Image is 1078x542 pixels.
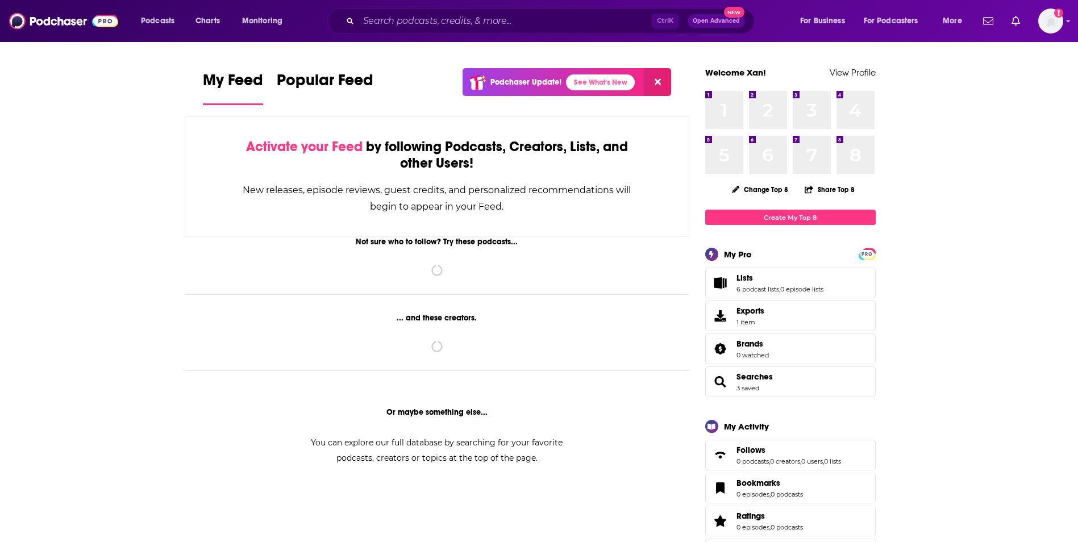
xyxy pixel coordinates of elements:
[736,339,763,349] span: Brands
[736,511,765,521] span: Ratings
[297,435,577,466] div: You can explore our full database by searching for your favorite podcasts, creators or topics at ...
[771,490,803,498] a: 0 podcasts
[705,210,876,225] a: Create My Top 8
[736,478,780,488] span: Bookmarks
[246,138,363,155] span: Activate your Feed
[800,13,845,29] span: For Business
[566,74,635,90] a: See What's New
[935,12,976,30] button: open menu
[736,490,769,498] a: 0 episodes
[705,301,876,331] a: Exports
[185,407,690,417] div: Or maybe something else...
[804,178,855,201] button: Share Top 8
[779,285,780,293] span: ,
[188,12,227,30] a: Charts
[709,513,732,529] a: Ratings
[780,285,823,293] a: 0 episode lists
[705,473,876,503] span: Bookmarks
[979,11,998,31] a: Show notifications dropdown
[1054,9,1063,18] svg: Add a profile image
[709,341,732,357] a: Brands
[1038,9,1063,34] img: User Profile
[705,366,876,397] span: Searches
[688,14,745,28] button: Open AdvancedNew
[943,13,962,29] span: More
[705,440,876,470] span: Follows
[736,273,823,283] a: Lists
[203,70,263,97] span: My Feed
[771,523,803,531] a: 0 podcasts
[490,77,561,87] p: Podchaser Update!
[736,306,764,316] span: Exports
[864,13,918,29] span: For Podcasters
[724,7,744,18] span: New
[736,445,841,455] a: Follows
[1038,9,1063,34] span: Logged in as xan.giglio
[234,12,297,30] button: open menu
[709,480,732,496] a: Bookmarks
[824,457,841,465] a: 0 lists
[830,67,876,78] a: View Profile
[709,275,732,291] a: Lists
[195,13,220,29] span: Charts
[705,268,876,298] span: Lists
[736,285,779,293] a: 6 podcast lists
[203,70,263,105] a: My Feed
[724,421,769,432] div: My Activity
[770,457,800,465] a: 0 creators
[736,372,773,382] a: Searches
[736,523,769,531] a: 0 episodes
[1038,9,1063,34] button: Show profile menu
[736,445,765,455] span: Follows
[736,457,769,465] a: 0 podcasts
[709,447,732,463] a: Follows
[800,457,801,465] span: ,
[792,12,859,30] button: open menu
[736,339,769,349] a: Brands
[769,490,771,498] span: ,
[709,308,732,324] span: Exports
[705,67,766,78] a: Welcome Xan!
[736,318,764,326] span: 1 item
[736,351,769,359] a: 0 watched
[769,523,771,531] span: ,
[801,457,823,465] a: 0 users
[141,13,174,29] span: Podcasts
[860,250,874,259] span: PRO
[359,12,652,30] input: Search podcasts, credits, & more...
[338,8,765,34] div: Search podcasts, credits, & more...
[856,12,935,30] button: open menu
[9,10,118,32] img: Podchaser - Follow, Share and Rate Podcasts
[1007,11,1025,31] a: Show notifications dropdown
[242,13,282,29] span: Monitoring
[736,384,759,392] a: 3 saved
[277,70,373,105] a: Popular Feed
[736,273,753,283] span: Lists
[185,237,690,247] div: Not sure who to follow? Try these podcasts...
[769,457,770,465] span: ,
[705,506,876,536] span: Ratings
[709,374,732,390] a: Searches
[736,511,803,521] a: Ratings
[242,139,632,172] div: by following Podcasts, Creators, Lists, and other Users!
[652,14,679,28] span: Ctrl K
[724,249,752,260] div: My Pro
[693,18,740,24] span: Open Advanced
[725,182,796,197] button: Change Top 8
[705,333,876,364] span: Brands
[242,182,632,215] div: New releases, episode reviews, guest credits, and personalized recommendations will begin to appe...
[277,70,373,97] span: Popular Feed
[823,457,824,465] span: ,
[185,313,690,323] div: ... and these creators.
[736,478,803,488] a: Bookmarks
[133,12,189,30] button: open menu
[860,249,874,258] a: PRO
